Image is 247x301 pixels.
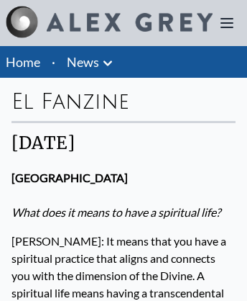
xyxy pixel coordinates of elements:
div: [DATE] [11,132,236,155]
div: El Fanzine [11,89,236,121]
em: What does it means to have a spiritual life? [11,205,220,219]
li: · [46,46,61,78]
a: News [67,52,99,72]
a: Home [6,54,40,70]
strong: [GEOGRAPHIC_DATA] [11,171,128,184]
